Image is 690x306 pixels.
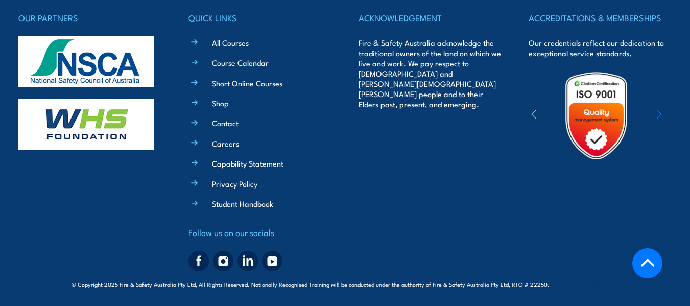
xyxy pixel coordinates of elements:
h4: OUR PARTNERS [18,11,161,25]
a: Shop [212,98,229,108]
a: KND Digital [583,278,618,289]
h4: Follow us on our socials [188,225,331,240]
img: whs-logo-footer [18,99,154,150]
a: Privacy Policy [212,178,257,189]
span: © Copyright 2025 Fire & Safety Australia Pty Ltd, All Rights Reserved. Nationally Recognised Trai... [72,279,618,289]
a: Careers [212,138,239,149]
a: Capability Statement [212,158,283,169]
a: Student Handbook [212,198,273,209]
a: Course Calendar [212,57,269,68]
a: All Courses [212,37,249,48]
a: Contact [212,117,239,128]
a: Short Online Courses [212,78,282,88]
h4: QUICK LINKS [188,11,331,25]
img: nsca-logo-footer [18,36,154,87]
h4: ACCREDITATIONS & MEMBERSHIPS [529,11,672,25]
p: Our credentials reflect our dedication to exceptional service standards. [529,38,672,58]
p: Fire & Safety Australia acknowledge the traditional owners of the land on which we live and work.... [359,38,502,109]
span: Site: [561,280,618,288]
img: Untitled design (19) [552,71,641,160]
h4: ACKNOWLEDGEMENT [359,11,502,25]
